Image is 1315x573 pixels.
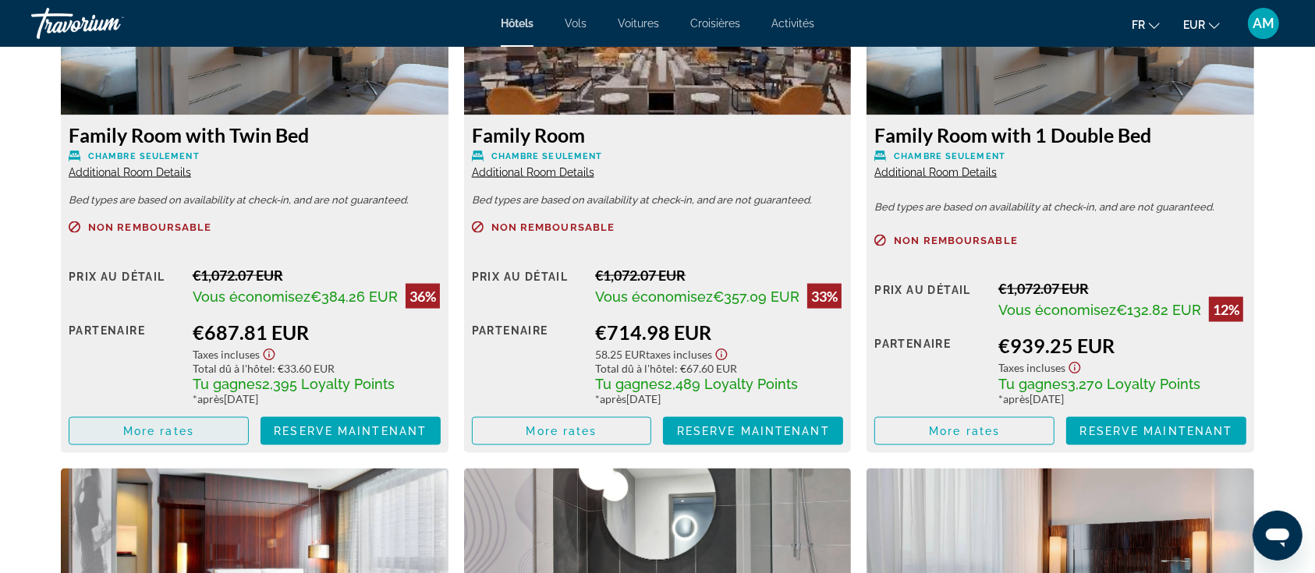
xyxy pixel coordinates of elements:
[595,320,843,344] div: €714.98 EUR
[565,17,587,30] a: Vols
[1066,417,1246,445] button: Reserve maintenant
[771,17,814,30] a: Activités
[472,123,844,147] h3: Family Room
[595,362,843,375] div: : €67.60 EUR
[595,376,665,392] span: Tu gagnes
[1243,7,1284,40] button: User Menu
[310,288,398,305] span: €384.26 EUR
[1003,392,1030,405] span: après
[472,267,584,309] div: Prix au détail
[193,348,260,361] span: Taxes incluses
[1080,425,1233,437] span: Reserve maintenant
[874,202,1246,213] p: Bed types are based on availability at check-in, and are not guaranteed.
[874,123,1246,147] h3: Family Room with 1 Double Bed
[663,417,843,445] button: Reserve maintenant
[472,195,844,206] p: Bed types are based on availability at check-in, and are not guaranteed.
[491,222,615,232] span: Non remboursable
[1065,357,1084,375] button: Show Taxes and Fees disclaimer
[665,376,798,392] span: 2,489 Loyalty Points
[998,302,1116,318] span: Vous économisez
[193,288,310,305] span: Vous économisez
[193,392,441,405] div: * [DATE]
[874,280,987,322] div: Prix au détail
[998,361,1065,374] span: Taxes incluses
[595,392,843,405] div: * [DATE]
[1132,13,1160,36] button: Change language
[526,425,597,437] span: More rates
[1132,19,1145,31] span: fr
[262,376,395,392] span: 2,395 Loyalty Points
[1183,13,1220,36] button: Change currency
[998,334,1246,357] div: €939.25 EUR
[193,362,272,375] span: Total dû à l'hôtel
[1116,302,1201,318] span: €132.82 EUR
[1253,511,1303,561] iframe: Bouton de lancement de la fenêtre de messagerie, conversation en cours
[197,392,224,405] span: après
[595,362,675,375] span: Total dû à l'hôtel
[193,376,262,392] span: Tu gagnes
[1209,297,1243,322] div: 12%
[69,166,191,179] span: Additional Room Details
[69,123,441,147] h3: Family Room with Twin Bed
[69,417,249,445] button: More rates
[894,235,1018,246] span: Non remboursable
[491,151,603,161] span: Chambre seulement
[193,362,441,375] div: : €33.60 EUR
[929,425,1000,437] span: More rates
[998,376,1068,392] span: Tu gagnes
[807,284,842,309] div: 33%
[260,344,278,362] button: Show Taxes and Fees disclaimer
[600,392,626,405] span: après
[472,417,652,445] button: More rates
[193,267,441,284] div: €1,072.07 EUR
[261,417,441,445] button: Reserve maintenant
[1183,19,1205,31] span: EUR
[69,320,181,405] div: Partenaire
[1253,16,1274,31] span: AM
[874,417,1054,445] button: More rates
[690,17,740,30] a: Croisières
[677,425,830,437] span: Reserve maintenant
[472,166,594,179] span: Additional Room Details
[595,288,713,305] span: Vous économisez
[595,348,646,361] span: 58.25 EUR
[595,267,843,284] div: €1,072.07 EUR
[712,344,731,362] button: Show Taxes and Fees disclaimer
[618,17,659,30] a: Voitures
[894,151,1005,161] span: Chambre seulement
[646,348,712,361] span: Taxes incluses
[69,195,441,206] p: Bed types are based on availability at check-in, and are not guaranteed.
[874,334,987,405] div: Partenaire
[31,3,187,44] a: Travorium
[406,284,440,309] div: 36%
[874,166,997,179] span: Additional Room Details
[472,320,584,405] div: Partenaire
[998,280,1246,297] div: €1,072.07 EUR
[123,425,194,437] span: More rates
[69,267,181,309] div: Prix au détail
[998,392,1246,405] div: * [DATE]
[713,288,799,305] span: €357.09 EUR
[1068,376,1200,392] span: 3,270 Loyalty Points
[501,17,533,30] a: Hôtels
[274,425,427,437] span: Reserve maintenant
[88,222,212,232] span: Non remboursable
[193,320,441,344] div: €687.81 EUR
[88,151,200,161] span: Chambre seulement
